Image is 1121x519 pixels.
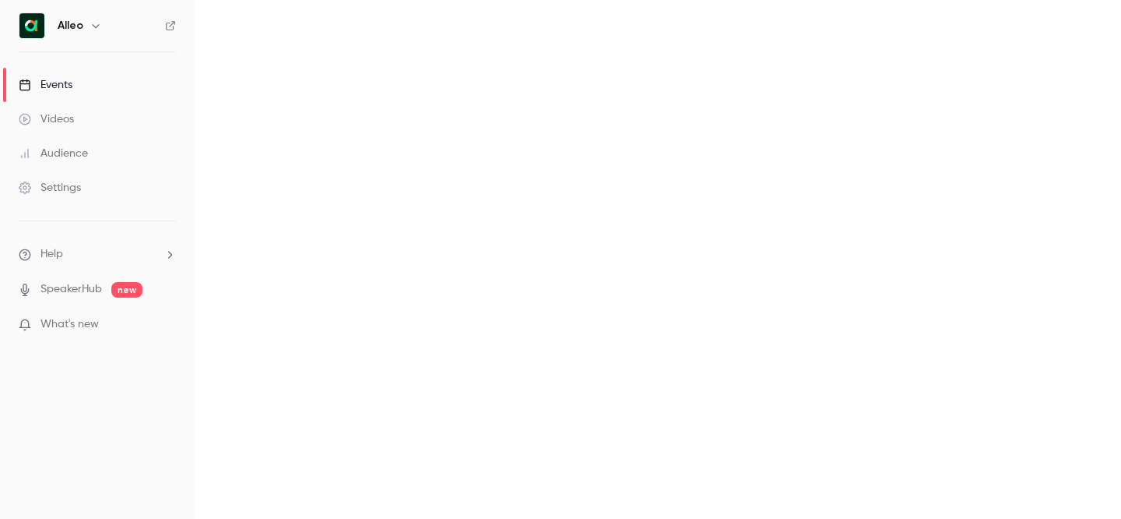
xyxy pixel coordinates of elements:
h6: Alleo [58,18,83,34]
span: Help [40,246,63,263]
span: What's new [40,316,99,333]
div: Settings [19,180,81,196]
span: new [111,282,142,298]
div: Videos [19,111,74,127]
li: help-dropdown-opener [19,246,176,263]
div: Events [19,77,72,93]
a: SpeakerHub [40,281,102,298]
img: Alleo [19,13,44,38]
div: Audience [19,146,88,161]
